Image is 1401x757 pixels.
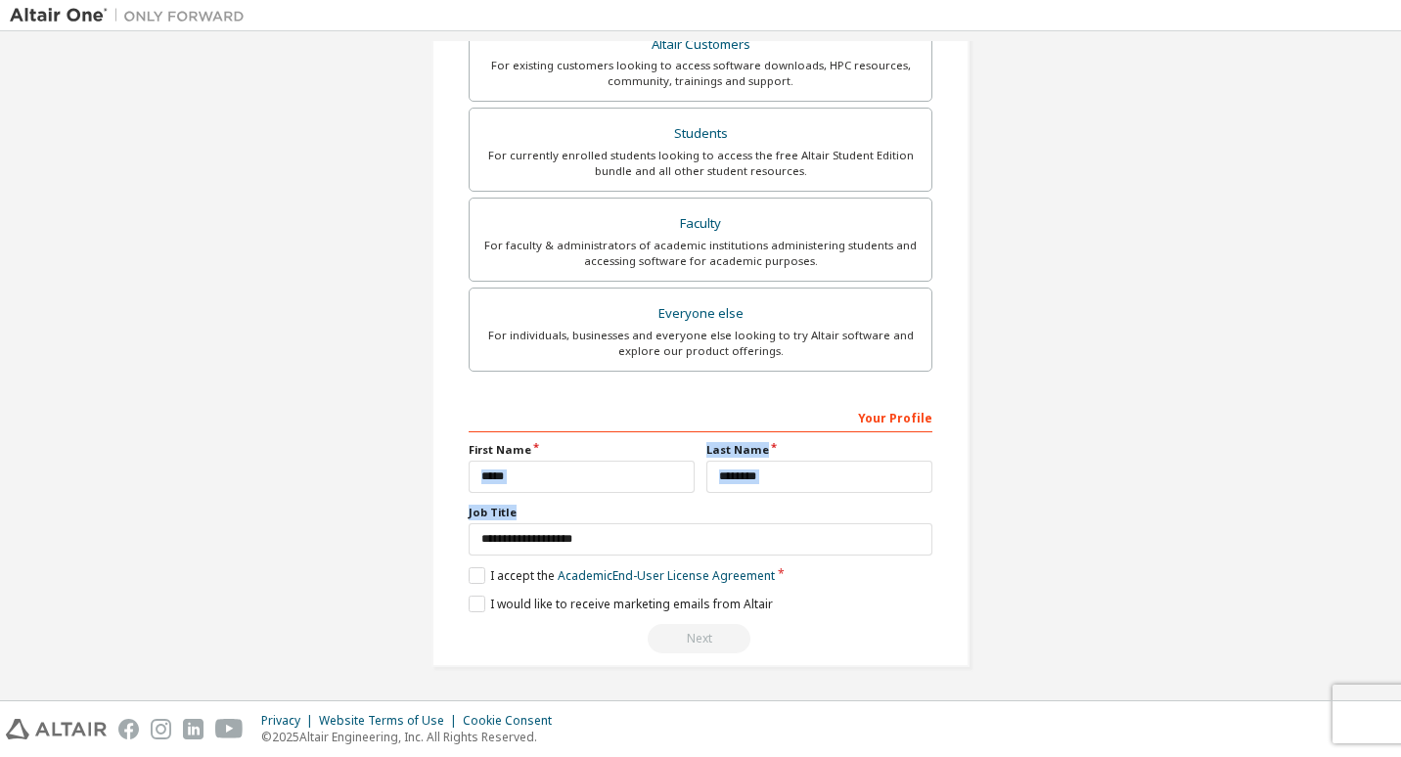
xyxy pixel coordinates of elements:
div: For individuals, businesses and everyone else looking to try Altair software and explore our prod... [481,328,920,359]
img: linkedin.svg [183,719,203,739]
div: Faculty [481,210,920,238]
img: altair_logo.svg [6,719,107,739]
label: Last Name [706,442,932,458]
label: Job Title [469,505,932,520]
img: Altair One [10,6,254,25]
div: Your Profile [469,401,932,432]
div: Students [481,120,920,148]
p: © 2025 Altair Engineering, Inc. All Rights Reserved. [261,729,564,745]
div: Privacy [261,713,319,729]
label: First Name [469,442,695,458]
div: For existing customers looking to access software downloads, HPC resources, community, trainings ... [481,58,920,89]
img: youtube.svg [215,719,244,739]
div: For faculty & administrators of academic institutions administering students and accessing softwa... [481,238,920,269]
div: Website Terms of Use [319,713,463,729]
img: facebook.svg [118,719,139,739]
label: I accept the [469,567,775,584]
img: instagram.svg [151,719,171,739]
label: I would like to receive marketing emails from Altair [469,596,773,612]
div: For currently enrolled students looking to access the free Altair Student Edition bundle and all ... [481,148,920,179]
div: Please wait while checking email ... [469,624,932,653]
div: Everyone else [481,300,920,328]
div: Altair Customers [481,31,920,59]
div: Cookie Consent [463,713,564,729]
a: Academic End-User License Agreement [558,567,775,584]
